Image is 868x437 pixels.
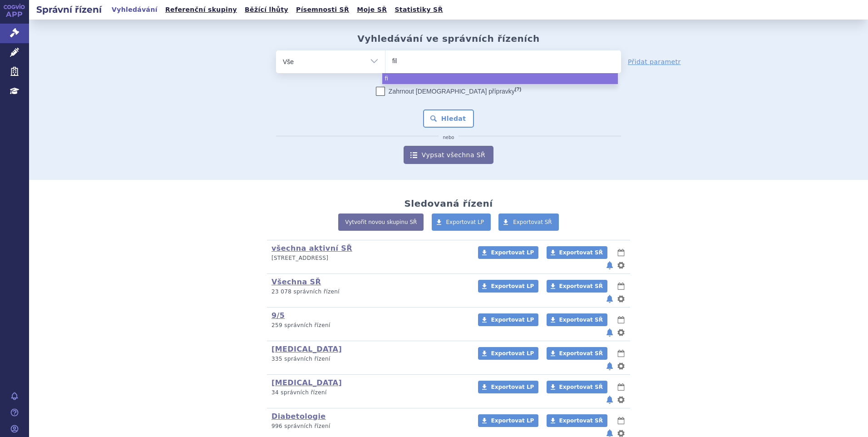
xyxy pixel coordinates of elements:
[163,4,240,16] a: Referenční skupiny
[271,378,342,387] a: [MEDICAL_DATA]
[605,327,614,338] button: notifikace
[338,214,424,231] a: Vytvořit novou skupinu SŘ
[271,254,466,262] p: [STREET_ADDRESS]
[404,146,493,164] a: Vypsat všechna SŘ
[605,260,614,271] button: notifikace
[271,244,352,253] a: všechna aktivní SŘ
[559,249,603,256] span: Exportovat SŘ
[559,417,603,424] span: Exportovat SŘ
[354,4,390,16] a: Moje SŘ
[446,219,484,225] span: Exportovat LP
[616,293,626,304] button: nastavení
[293,4,352,16] a: Písemnosti SŘ
[616,382,626,392] button: lhůty
[271,311,285,320] a: 9/5
[616,394,626,405] button: nastavení
[547,246,607,259] a: Exportovat SŘ
[432,214,491,231] a: Exportovat LP
[491,249,534,256] span: Exportovat LP
[491,417,534,424] span: Exportovat LP
[242,4,291,16] a: Běžící lhůty
[271,412,326,421] a: Diabetologie
[547,313,607,326] a: Exportovat SŘ
[547,347,607,360] a: Exportovat SŘ
[478,381,538,393] a: Exportovat LP
[271,355,466,363] p: 335 správních řízení
[616,314,626,325] button: lhůty
[382,73,618,84] li: fi
[271,345,342,353] a: [MEDICAL_DATA]
[109,4,160,16] a: Vyhledávání
[271,422,466,430] p: 996 správních řízení
[29,3,109,16] h2: Správní řízení
[605,293,614,304] button: notifikace
[271,322,466,329] p: 259 správních řízení
[478,313,538,326] a: Exportovat LP
[513,219,552,225] span: Exportovat SŘ
[616,247,626,258] button: lhůty
[616,348,626,359] button: lhůty
[547,280,607,293] a: Exportovat SŘ
[547,381,607,393] a: Exportovat SŘ
[271,278,321,286] a: Všechna SŘ
[478,246,538,259] a: Exportovat LP
[515,86,521,92] abbr: (?)
[616,361,626,372] button: nastavení
[491,384,534,390] span: Exportovat LP
[478,347,538,360] a: Exportovat LP
[559,317,603,323] span: Exportovat SŘ
[559,283,603,289] span: Exportovat SŘ
[605,361,614,372] button: notifikace
[616,327,626,338] button: nastavení
[491,317,534,323] span: Exportovat LP
[439,135,459,140] i: nebo
[404,198,493,209] h2: Sledovaná řízení
[616,260,626,271] button: nastavení
[392,4,445,16] a: Statistiky SŘ
[559,384,603,390] span: Exportovat SŘ
[491,283,534,289] span: Exportovat LP
[559,350,603,357] span: Exportovat SŘ
[478,414,538,427] a: Exportovat LP
[478,280,538,293] a: Exportovat LP
[616,415,626,426] button: lhůty
[376,87,521,96] label: Zahrnout [DEMOGRAPHIC_DATA] přípravky
[423,109,474,128] button: Hledat
[357,33,540,44] h2: Vyhledávání ve správních řízeních
[271,389,466,397] p: 34 správních řízení
[271,288,466,296] p: 23 078 správních řízení
[616,281,626,292] button: lhůty
[605,394,614,405] button: notifikace
[547,414,607,427] a: Exportovat SŘ
[628,57,681,66] a: Přidat parametr
[498,214,559,231] a: Exportovat SŘ
[491,350,534,357] span: Exportovat LP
